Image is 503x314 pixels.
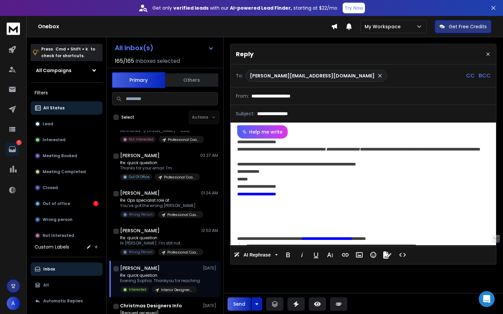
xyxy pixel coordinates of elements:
[43,298,83,304] p: Automatic Replies
[120,265,160,271] h1: [PERSON_NAME]
[120,278,200,283] p: Evening Sophia. Thankyou for reaching
[41,46,95,59] p: Press to check for shortcuts.
[203,265,218,271] p: [DATE]
[236,72,243,79] p: To:
[250,72,375,79] p: [PERSON_NAME][EMAIL_ADDRESS][DOMAIN_NAME]
[282,248,294,262] button: Bold (⌘B)
[120,198,200,203] p: Re: Ops specialist role at
[120,302,182,309] h1: Christmas Designers Info
[167,212,199,217] p: Professional Coaches
[43,201,70,206] p: Out of office
[43,233,74,238] p: Not Interested
[167,250,199,255] p: Professional Coaches
[129,250,153,255] p: Wrong Person
[43,153,77,158] p: Meeting Booked
[93,201,98,206] div: 1
[120,152,160,159] h1: [PERSON_NAME]
[435,20,491,33] button: Get Free Credits
[43,121,53,127] p: Lead
[7,297,20,310] button: A
[31,181,102,194] button: Closed
[31,133,102,147] button: Interested
[31,229,102,242] button: Not Interested
[43,137,66,143] p: Interested
[120,227,160,234] h1: [PERSON_NAME]
[109,41,219,54] button: All Inbox(s)
[236,50,253,59] p: Reply
[466,72,475,80] p: CC
[120,128,200,133] p: No thanks *[PERSON_NAME]* *CEO,
[168,137,200,142] p: Professional Coaches
[343,3,365,13] button: Try Now
[173,5,209,11] strong: verified leads
[129,212,153,217] p: Wrong Person
[339,248,352,262] button: Insert Link (⌘K)
[31,278,102,292] button: All
[35,244,69,250] h3: Custom Labels
[396,248,409,262] button: Code View
[16,140,22,145] p: 1
[43,105,65,111] p: All Status
[43,217,73,222] p: Wrong person
[345,5,363,11] p: Try Now
[310,248,322,262] button: Underline (⌘U)
[115,57,134,65] span: 165 / 165
[479,291,495,307] div: Open Intercom Messenger
[233,248,279,262] button: AI Rephrase
[43,185,58,190] p: Closed
[449,23,487,30] p: Get Free Credits
[237,125,288,139] button: Help me write
[55,45,89,53] span: Cmd + Shift + k
[201,190,218,196] p: 01:24 AM
[43,282,49,288] p: All
[121,115,134,120] label: Select
[296,248,308,262] button: Italic (⌘I)
[381,248,394,262] button: Signature
[120,203,200,208] p: You’ve got the wrong [PERSON_NAME]
[31,294,102,308] button: Automatic Replies
[31,197,102,210] button: Out of office1
[120,273,200,278] p: Re: quick question
[7,23,20,35] img: logo
[31,117,102,131] button: Lead
[120,190,160,196] h1: [PERSON_NAME]
[228,297,251,311] button: Send
[129,287,146,292] p: Interested
[120,235,200,241] p: Re: quick question
[31,149,102,162] button: Meeting Booked
[353,248,366,262] button: Insert Image (⌘P)
[135,57,180,65] h3: Inboxes selected
[31,262,102,276] button: Inbox
[236,110,254,117] p: Subject:
[242,252,272,258] span: AI Rephrase
[31,165,102,178] button: Meeting Completed
[479,72,491,80] p: BCC
[365,23,403,30] p: My Workspace
[120,160,200,165] p: Re: quick question
[236,93,249,99] p: From:
[324,248,336,262] button: More Text
[31,101,102,115] button: All Status
[120,165,200,171] p: Thanks for your email. I'm
[152,5,337,11] p: Get only with our starting at $22/mo
[43,266,55,272] p: Inbox
[120,241,200,246] p: Hi [PERSON_NAME]: I’m still not
[115,45,153,51] h1: All Inbox(s)
[6,143,19,156] a: 1
[31,88,102,97] h3: Filters
[36,67,72,74] h1: All Campaigns
[367,248,380,262] button: Emoticons
[161,287,193,292] p: Interior Designers - GMAP
[164,175,196,180] p: Professional Coaches
[201,228,218,233] p: 12:53 AM
[129,137,153,142] p: Not Interested
[165,73,218,87] button: Others
[38,23,331,31] h1: Onebox
[200,153,218,158] p: 02:27 AM
[43,169,86,174] p: Meeting Completed
[112,72,165,88] button: Primary
[203,303,218,308] p: [DATE]
[31,64,102,77] button: All Campaigns
[31,213,102,226] button: Wrong person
